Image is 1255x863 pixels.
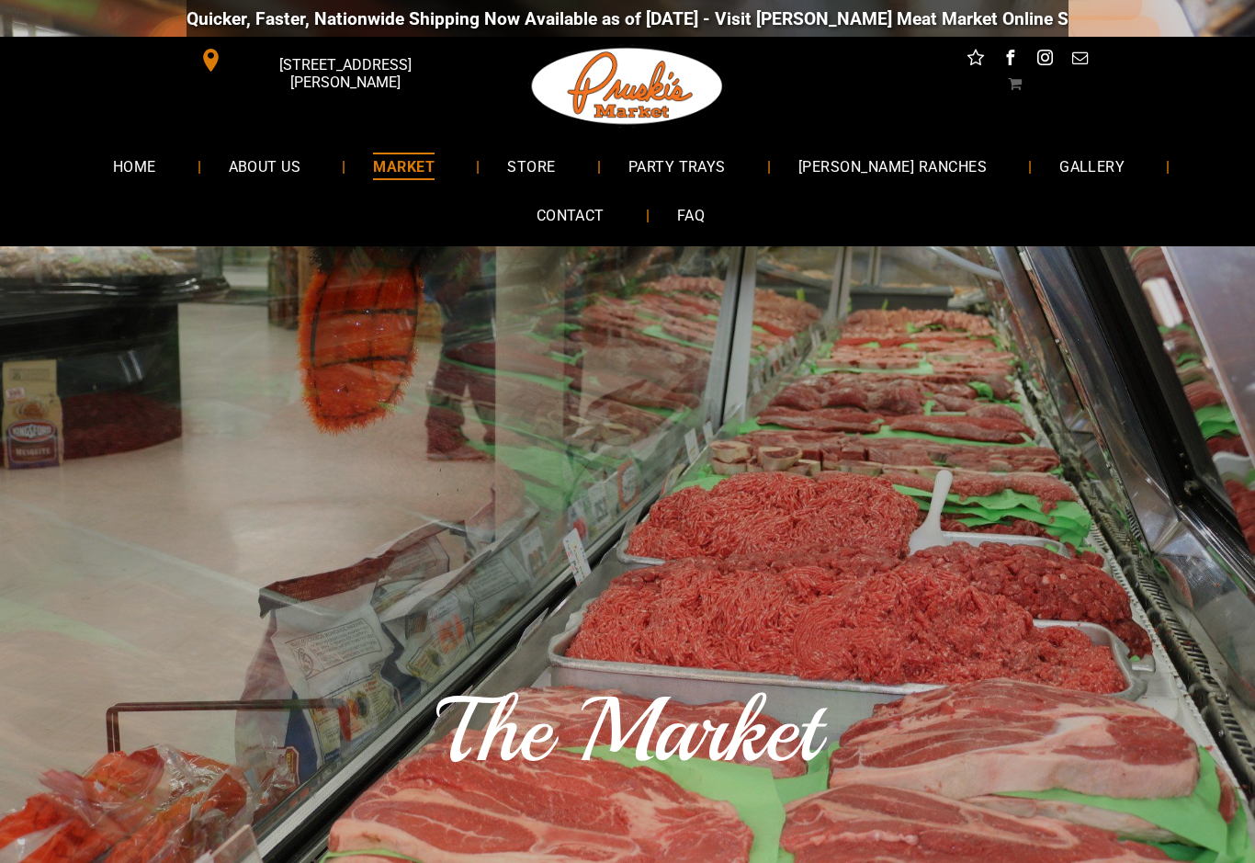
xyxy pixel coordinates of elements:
[650,191,732,240] a: FAQ
[509,191,632,240] a: CONTACT
[85,142,184,190] a: HOME
[345,142,462,190] a: MARKET
[964,46,988,74] a: Social network
[1034,46,1057,74] a: instagram
[528,37,727,136] img: Pruski-s+Market+HQ+Logo2-1920w.png
[227,47,464,100] span: [STREET_ADDRESS][PERSON_NAME]
[1068,46,1092,74] a: email
[601,142,753,190] a: PARTY TRAYS
[480,142,582,190] a: STORE
[999,46,1023,74] a: facebook
[187,46,468,74] a: [STREET_ADDRESS][PERSON_NAME]
[201,142,329,190] a: ABOUT US
[1032,142,1152,190] a: GALLERY
[771,142,1014,190] a: [PERSON_NAME] RANCHES
[436,674,820,788] span: The Market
